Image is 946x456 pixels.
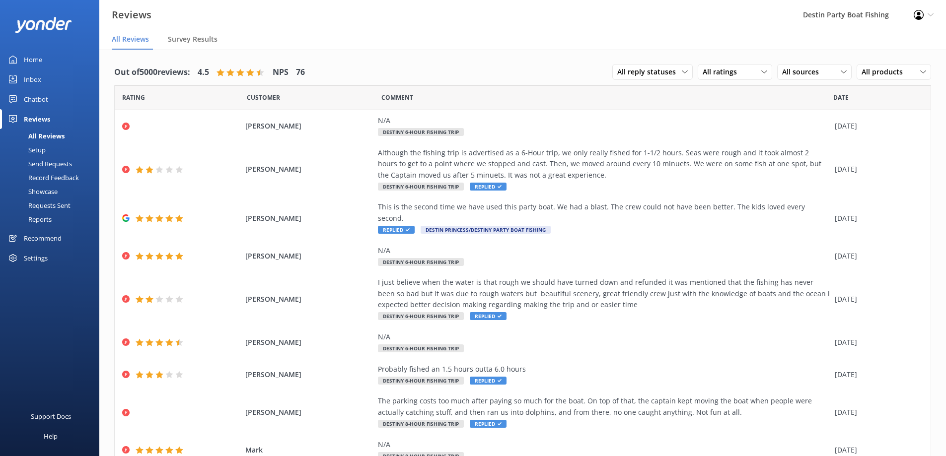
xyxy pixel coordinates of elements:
[112,7,151,23] h3: Reviews
[114,66,190,79] h4: Out of 5000 reviews:
[6,171,99,185] a: Record Feedback
[381,93,413,102] span: Question
[15,17,72,33] img: yonder-white-logo.png
[245,294,373,305] span: [PERSON_NAME]
[6,157,72,171] div: Send Requests
[245,251,373,261] span: [PERSON_NAME]
[112,34,149,44] span: All Reviews
[835,164,918,175] div: [DATE]
[470,377,507,385] span: Replied
[273,66,289,79] h4: NPS
[835,121,918,131] div: [DATE]
[378,331,830,342] div: N/A
[378,128,464,136] span: Destiny 6-Hour Fishing Trip
[31,406,71,426] div: Support Docs
[782,66,825,77] span: All sources
[24,228,62,248] div: Recommend
[198,66,209,79] h4: 4.5
[378,115,830,126] div: N/A
[6,129,99,143] a: All Reviews
[378,344,464,352] span: Destiny 6-Hour Fishing Trip
[6,212,52,226] div: Reports
[617,66,682,77] span: All reply statuses
[378,439,830,450] div: N/A
[24,50,42,69] div: Home
[245,164,373,175] span: [PERSON_NAME]
[168,34,218,44] span: Survey Results
[6,157,99,171] a: Send Requests
[245,121,373,131] span: [PERSON_NAME]
[6,143,99,157] a: Setup
[24,109,50,129] div: Reviews
[6,129,65,143] div: All Reviews
[296,66,305,79] h4: 76
[6,212,99,226] a: Reports
[378,226,415,234] span: Replied
[122,93,145,102] span: Date
[6,185,99,198] a: Showcase
[245,369,373,380] span: [PERSON_NAME]
[470,420,507,428] span: Replied
[6,143,46,157] div: Setup
[24,69,41,89] div: Inbox
[44,426,58,446] div: Help
[835,251,918,261] div: [DATE]
[835,294,918,305] div: [DATE]
[421,226,551,234] span: Destin Princess/Destiny Party Boat Fishing
[378,312,464,320] span: Destiny 6-Hour Fishing Trip
[862,66,909,77] span: All products
[378,364,830,375] div: Probably fished an 1.5 hours outta 6.0 hours
[378,377,464,385] span: Destiny 6-Hour Fishing Trip
[378,277,830,310] div: I just believe when the water is that rough we should have turned down and refunded it was mentio...
[835,445,918,456] div: [DATE]
[703,66,743,77] span: All ratings
[470,183,507,191] span: Replied
[835,337,918,348] div: [DATE]
[245,407,373,418] span: [PERSON_NAME]
[835,213,918,224] div: [DATE]
[245,445,373,456] span: Mark
[245,213,373,224] span: [PERSON_NAME]
[6,198,71,212] div: Requests Sent
[378,201,830,224] div: This is the second time we have used this party boat. We had a blast. The crew could not have bee...
[378,420,464,428] span: Destiny 8-Hour Fishing Trip
[6,198,99,212] a: Requests Sent
[835,369,918,380] div: [DATE]
[378,183,464,191] span: Destiny 6-Hour Fishing Trip
[470,312,507,320] span: Replied
[6,171,79,185] div: Record Feedback
[378,147,830,181] div: Although the fishing trip is advertised as a 6-Hour trip, we only really fished for 1-1/2 hours. ...
[245,337,373,348] span: [PERSON_NAME]
[378,258,464,266] span: Destiny 6-Hour Fishing Trip
[833,93,849,102] span: Date
[378,245,830,256] div: N/A
[24,89,48,109] div: Chatbot
[835,407,918,418] div: [DATE]
[247,93,280,102] span: Date
[378,395,830,418] div: The parking costs too much after paying so much for the boat. On top of that, the captain kept mo...
[6,185,58,198] div: Showcase
[24,248,48,268] div: Settings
